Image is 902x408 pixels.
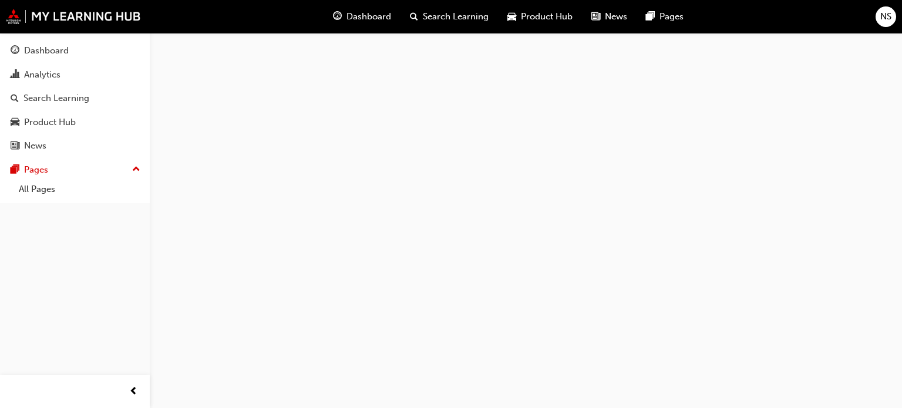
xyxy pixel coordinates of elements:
span: search-icon [11,93,19,104]
button: Pages [5,159,145,181]
a: Dashboard [5,40,145,62]
span: up-icon [132,162,140,177]
a: Analytics [5,64,145,86]
a: news-iconNews [582,5,637,29]
img: mmal [6,9,141,24]
span: NS [880,10,891,23]
div: Product Hub [24,116,76,129]
button: DashboardAnalyticsSearch LearningProduct HubNews [5,38,145,159]
span: chart-icon [11,70,19,80]
a: search-iconSearch Learning [400,5,498,29]
span: pages-icon [646,9,655,24]
div: Search Learning [23,92,89,105]
button: NS [876,6,896,27]
span: car-icon [11,117,19,128]
span: News [605,10,627,23]
a: guage-iconDashboard [324,5,400,29]
a: car-iconProduct Hub [498,5,582,29]
a: pages-iconPages [637,5,693,29]
span: news-icon [591,9,600,24]
span: Search Learning [423,10,489,23]
div: Analytics [24,68,60,82]
span: Pages [659,10,684,23]
span: Product Hub [521,10,573,23]
span: search-icon [410,9,418,24]
a: Product Hub [5,112,145,133]
span: guage-icon [11,46,19,56]
span: car-icon [507,9,516,24]
a: Search Learning [5,87,145,109]
div: Pages [24,163,48,177]
a: All Pages [14,180,145,198]
span: news-icon [11,141,19,151]
span: Dashboard [346,10,391,23]
span: pages-icon [11,165,19,176]
div: News [24,139,46,153]
a: News [5,135,145,157]
span: prev-icon [129,385,138,399]
div: Dashboard [24,44,69,58]
span: guage-icon [333,9,342,24]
